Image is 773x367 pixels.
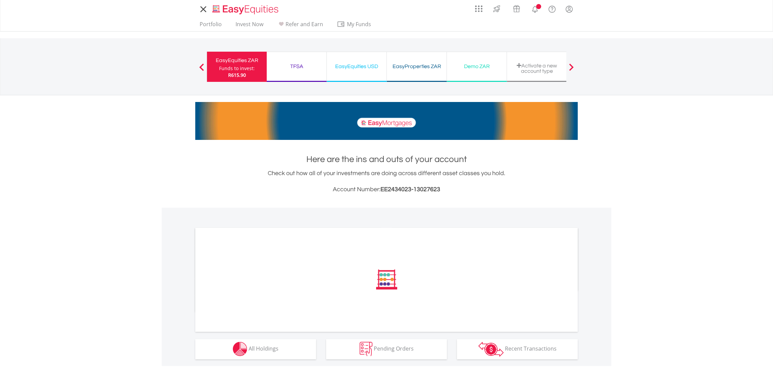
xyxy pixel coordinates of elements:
[195,169,578,194] div: Check out how all of your investments are doing across different asset classes you hold.
[233,21,266,31] a: Invest Now
[391,62,443,71] div: EasyProperties ZAR
[233,342,247,356] img: holdings-wht.png
[271,62,322,71] div: TFSA
[478,342,504,357] img: transactions-zar-wht.png
[507,2,526,14] a: Vouchers
[505,345,557,352] span: Recent Transactions
[211,4,281,15] img: EasyEquities_Logo.png
[457,339,578,359] button: Recent Transactions
[274,21,326,31] a: Refer and Earn
[526,2,544,15] a: Notifications
[211,56,263,65] div: EasyEquities ZAR
[337,20,381,29] span: My Funds
[451,62,503,71] div: Demo ZAR
[471,2,487,12] a: AppsGrid
[219,65,255,72] div: Funds to invest:
[326,339,447,359] button: Pending Orders
[380,186,440,193] span: EE2434023-13027623
[491,3,502,14] img: thrive-v2.svg
[511,3,522,14] img: vouchers-v2.svg
[475,5,482,12] img: grid-menu-icon.svg
[195,185,578,194] h3: Account Number:
[360,342,372,356] img: pending_instructions-wht.png
[195,153,578,165] h1: Here are the ins and outs of your account
[511,63,563,74] div: Activate a new account type
[544,2,561,15] a: FAQ's and Support
[228,72,246,78] span: R615.90
[286,20,323,28] span: Refer and Earn
[195,102,578,140] img: EasyMortage Promotion Banner
[561,2,578,16] a: My Profile
[331,62,382,71] div: EasyEquities USD
[197,21,224,31] a: Portfolio
[374,345,414,352] span: Pending Orders
[249,345,278,352] span: All Holdings
[195,339,316,359] button: All Holdings
[210,2,281,15] a: Home page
